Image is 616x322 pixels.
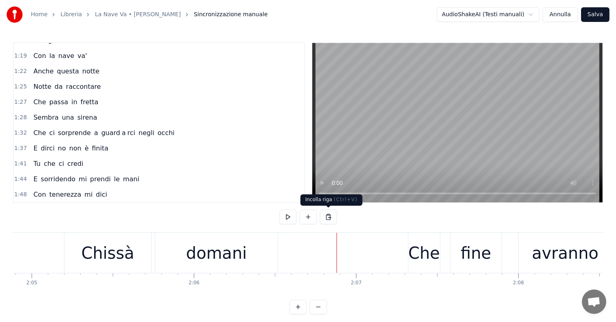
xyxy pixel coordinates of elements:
div: fine [461,241,491,265]
span: 1:41 [14,160,27,168]
span: a [93,128,99,137]
span: che [43,159,56,168]
a: Home [31,11,47,19]
div: 2:07 [351,280,362,286]
div: Chissà [81,241,134,265]
span: Notte [32,82,52,91]
span: 1:25 [14,83,27,91]
span: credi [67,159,84,168]
span: negli [138,128,155,137]
nav: breadcrumb [31,11,268,19]
span: passa [49,97,69,107]
span: Tu [32,159,41,168]
a: Libreria [60,11,82,19]
span: 1:32 [14,129,27,137]
span: finita [91,144,109,153]
div: avranno [532,241,599,265]
span: da [54,82,64,91]
span: mani [122,174,140,184]
span: 1:48 [14,191,27,199]
span: E [32,174,38,184]
span: Che [32,97,47,107]
span: 1:37 [14,144,27,152]
div: 2:08 [513,280,524,286]
span: Sembra [32,113,59,122]
span: una [61,113,75,122]
span: ( Ctrl+V ) [334,197,358,202]
span: notte [82,67,100,76]
span: ci [49,128,56,137]
span: guard [101,128,121,137]
span: nave [58,51,75,60]
div: Che [408,241,440,265]
div: 2:05 [26,280,37,286]
span: è [84,144,90,153]
span: a [121,128,127,137]
span: rci [127,128,136,137]
span: 1:22 [14,67,27,75]
div: domani [186,241,247,265]
span: in [71,97,78,107]
div: 2:06 [189,280,200,286]
div: Aprire la chat [582,290,606,314]
span: E [32,144,38,153]
span: questa [56,67,80,76]
div: Incolla riga [300,194,363,206]
a: La Nave Va • [PERSON_NAME] [95,11,181,19]
span: va' [77,51,88,60]
span: ci [58,159,65,168]
span: Che [32,128,47,137]
span: sorprende [57,128,92,137]
button: Annulla [543,7,578,22]
span: non [69,144,82,153]
span: Sincronizzazione manuale [194,11,268,19]
span: Con [32,190,47,199]
span: la [49,51,56,60]
span: Con [32,51,47,60]
span: tenerezza [49,190,82,199]
span: raccontare [65,82,102,91]
span: fretta [80,97,99,107]
span: Anche [32,67,54,76]
span: dirci [40,144,56,153]
span: sirena [77,113,98,122]
img: youka [6,6,23,23]
span: 1:19 [14,52,27,60]
span: 1:44 [14,175,27,183]
span: 1:27 [14,98,27,106]
span: occhi [157,128,176,137]
span: dici [95,190,108,199]
span: no [57,144,67,153]
span: mi [84,190,93,199]
span: sorridendo [40,174,77,184]
span: 1:28 [14,114,27,122]
span: le [113,174,120,184]
span: mi [78,174,88,184]
button: Salva [581,7,610,22]
span: prendi [89,174,112,184]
